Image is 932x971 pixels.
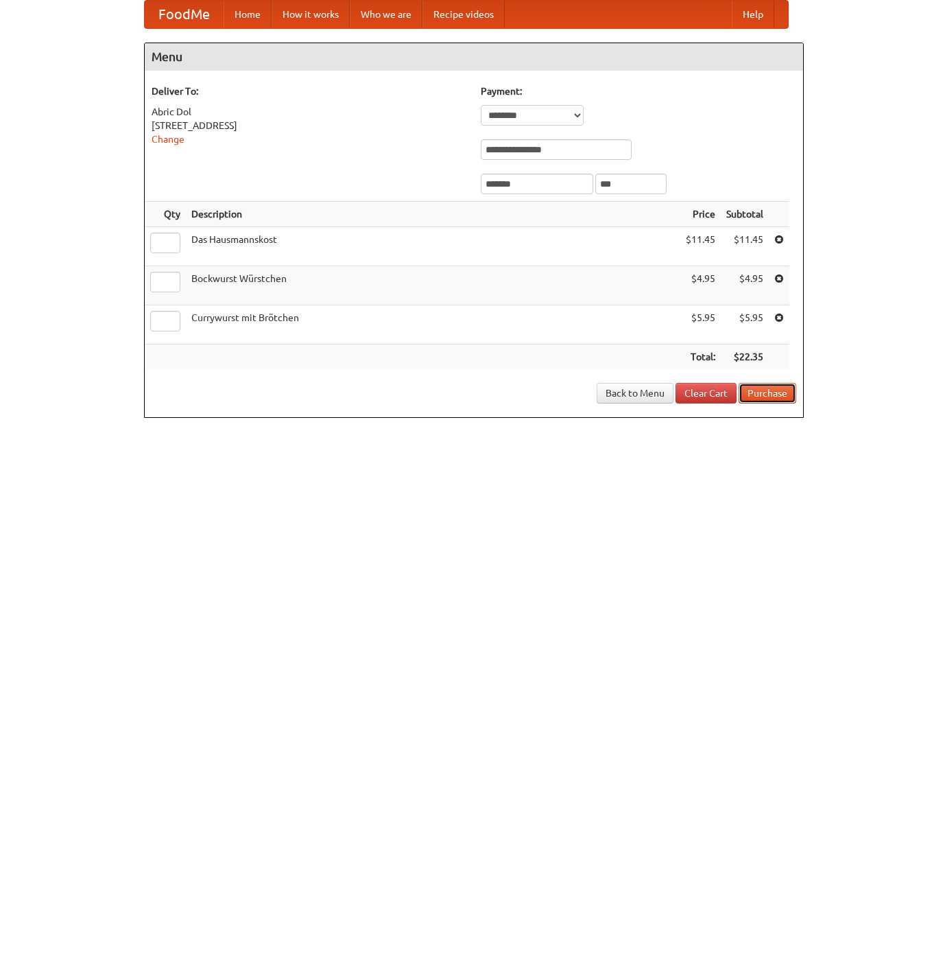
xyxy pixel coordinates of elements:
[721,227,769,266] td: $11.45
[145,43,803,71] h4: Menu
[481,84,796,98] h5: Payment:
[680,305,721,344] td: $5.95
[350,1,422,28] a: Who we are
[739,383,796,403] button: Purchase
[422,1,505,28] a: Recipe videos
[680,227,721,266] td: $11.45
[680,266,721,305] td: $4.95
[186,266,680,305] td: Bockwurst Würstchen
[721,305,769,344] td: $5.95
[152,84,467,98] h5: Deliver To:
[186,227,680,266] td: Das Hausmannskost
[721,344,769,370] th: $22.35
[152,105,467,119] div: Abric Dol
[676,383,737,403] a: Clear Cart
[145,202,186,227] th: Qty
[186,202,680,227] th: Description
[680,202,721,227] th: Price
[145,1,224,28] a: FoodMe
[272,1,350,28] a: How it works
[680,344,721,370] th: Total:
[721,266,769,305] td: $4.95
[597,383,673,403] a: Back to Menu
[186,305,680,344] td: Currywurst mit Brötchen
[152,134,184,145] a: Change
[224,1,272,28] a: Home
[732,1,774,28] a: Help
[152,119,467,132] div: [STREET_ADDRESS]
[721,202,769,227] th: Subtotal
